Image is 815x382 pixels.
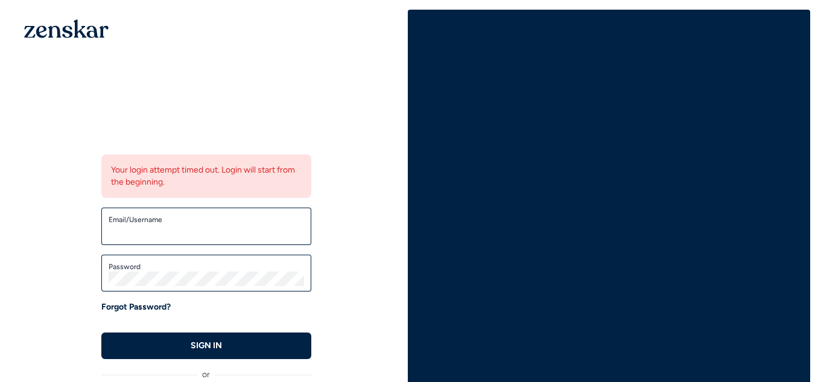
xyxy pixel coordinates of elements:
[101,333,311,359] button: SIGN IN
[109,215,304,224] label: Email/Username
[24,19,109,38] img: 1OGAJ2xQqyY4LXKgY66KYq0eOWRCkrZdAb3gUhuVAqdWPZE9SRJmCz+oDMSn4zDLXe31Ii730ItAGKgCKgCCgCikA4Av8PJUP...
[101,301,171,313] a: Forgot Password?
[191,340,222,352] p: SIGN IN
[101,359,311,381] div: or
[101,154,311,198] div: Your login attempt timed out. Login will start from the beginning.
[109,262,304,272] label: Password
